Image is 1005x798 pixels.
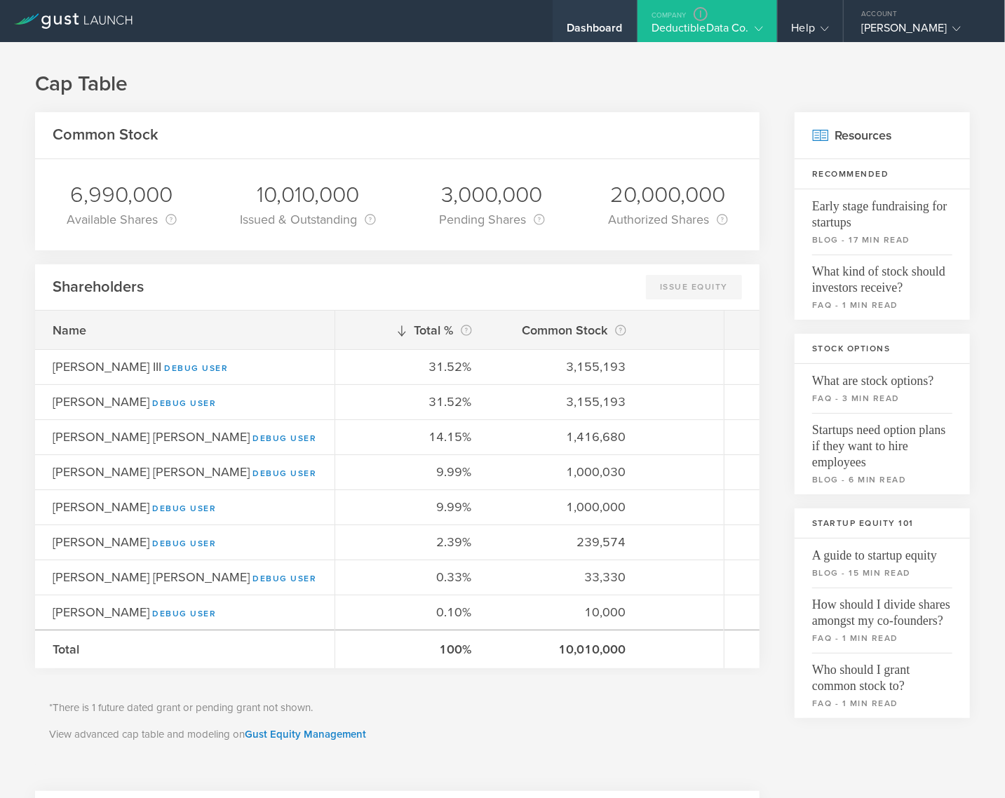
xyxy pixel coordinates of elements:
[353,428,472,446] div: 14.15%
[353,320,472,340] div: Total %
[861,21,980,42] div: [PERSON_NAME]
[53,428,317,446] div: [PERSON_NAME] [PERSON_NAME]
[153,539,217,548] a: Debug User
[245,728,366,740] a: Gust Equity Management
[507,428,626,446] div: 1,416,680
[353,463,472,481] div: 9.99%
[795,255,970,320] a: What kind of stock should investors receive?faq - 1 min read
[507,498,626,516] div: 1,000,000
[153,398,217,408] a: Debug User
[795,334,970,364] h3: Stock Options
[153,609,217,618] a: Debug User
[53,463,317,481] div: [PERSON_NAME] [PERSON_NAME]
[812,588,952,629] span: How should I divide shares amongst my co-founders?
[795,413,970,494] a: Startups need option plans if they want to hire employeesblog - 6 min read
[507,358,626,376] div: 3,155,193
[53,603,298,621] div: [PERSON_NAME]
[53,640,298,658] div: Total
[53,568,317,586] div: [PERSON_NAME] [PERSON_NAME]
[812,697,952,710] small: faq - 1 min read
[812,189,952,231] span: Early stage fundraising for startups
[609,210,728,229] div: Authorized Shares
[67,180,177,210] div: 6,990,000
[792,21,829,42] div: Help
[795,653,970,718] a: Who should I grant common stock to?faq - 1 min read
[812,539,952,564] span: A guide to startup equity
[49,726,746,743] p: View advanced cap table and modeling on
[652,21,763,42] div: DeductibleData Co.
[49,700,746,716] p: *There is 1 future dated grant or pending grant not shown.
[795,588,970,653] a: How should I divide shares amongst my co-founders?faq - 1 min read
[440,210,545,229] div: Pending Shares
[353,603,472,621] div: 0.10%
[353,498,472,516] div: 9.99%
[609,180,728,210] div: 20,000,000
[253,433,317,443] a: Debug User
[53,533,298,551] div: [PERSON_NAME]
[812,567,952,579] small: blog - 15 min read
[507,463,626,481] div: 1,000,030
[812,653,952,694] span: Who should I grant common stock to?
[53,393,298,411] div: [PERSON_NAME]
[812,299,952,311] small: faq - 1 min read
[507,568,626,586] div: 33,330
[67,210,177,229] div: Available Shares
[353,393,472,411] div: 31.52%
[795,508,970,539] h3: Startup Equity 101
[795,539,970,588] a: A guide to startup equityblog - 15 min read
[567,21,623,42] div: Dashboard
[253,574,317,583] a: Debug User
[812,473,952,486] small: blog - 6 min read
[507,640,626,658] div: 10,010,000
[165,363,229,373] a: Debug User
[795,364,970,413] a: What are stock options?faq - 3 min read
[353,533,472,551] div: 2.39%
[241,180,376,210] div: 10,010,000
[812,413,952,471] span: Startups need option plans if they want to hire employees
[353,640,472,658] div: 100%
[812,255,952,296] span: What kind of stock should investors receive?
[507,603,626,621] div: 10,000
[812,234,952,246] small: blog - 17 min read
[812,632,952,644] small: faq - 1 min read
[53,277,144,297] h2: Shareholders
[507,533,626,551] div: 239,574
[353,568,472,586] div: 0.33%
[153,503,217,513] a: Debug User
[53,498,298,516] div: [PERSON_NAME]
[253,468,317,478] a: Debug User
[812,364,952,389] span: What are stock options?
[241,210,376,229] div: Issued & Outstanding
[795,159,970,189] h3: Recommended
[353,358,472,376] div: 31.52%
[440,180,545,210] div: 3,000,000
[812,392,952,405] small: faq - 3 min read
[53,321,298,339] div: Name
[507,393,626,411] div: 3,155,193
[35,70,970,98] h1: Cap Table
[507,320,626,340] div: Common Stock
[53,125,158,145] h2: Common Stock
[53,358,298,376] div: [PERSON_NAME] III
[795,112,970,159] h2: Resources
[795,189,970,255] a: Early stage fundraising for startupsblog - 17 min read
